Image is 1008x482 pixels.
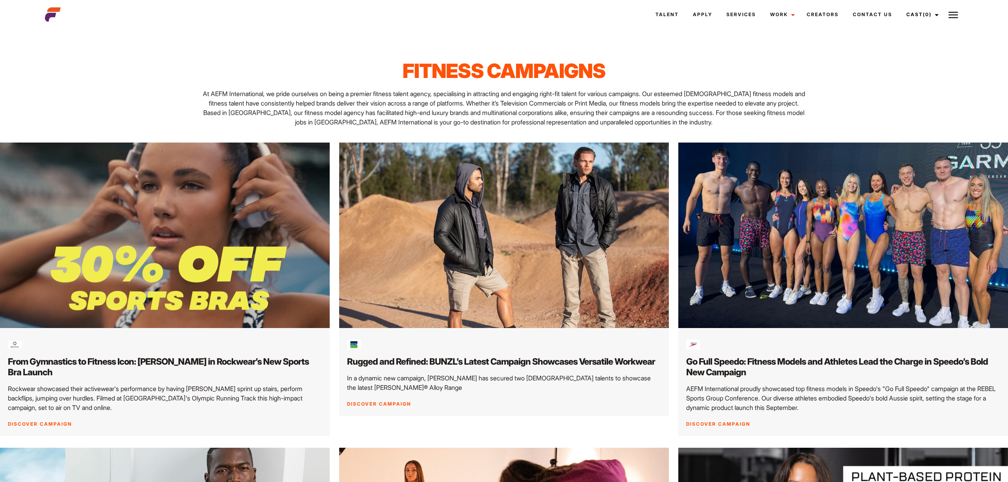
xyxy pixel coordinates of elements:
a: Talent [648,4,686,25]
a: Discover Campaign [8,421,72,427]
p: AEFM International proudly showcased top fitness models in Speedo's "Go Full Speedo" campaign at ... [686,384,1000,412]
h2: From Gymnastics to Fitness Icon: [PERSON_NAME] in Rockwear’s New Sports Bra Launch [8,356,322,378]
img: cropped-aefm-brand-fav-22-square.png [45,7,61,22]
a: Work [763,4,800,25]
a: Cast(0) [899,4,943,25]
a: Services [719,4,763,25]
img: Rockwear new logo Oct 2023 [8,338,22,352]
a: Discover Campaign [347,401,411,407]
h2: Go Full Speedo: Fitness Models and Athletes Lead the Charge in Speedo’s Bold New Campaign [686,356,1000,378]
img: 1@3x 8 scaled [678,143,1008,328]
p: Rockwear showcased their activewear's performance by having [PERSON_NAME] sprint up stairs, perfo... [8,384,322,412]
img: images 3 [347,338,361,352]
img: Untitled 10@3x 1 scaled [339,143,669,328]
span: (0) [923,11,932,17]
a: Contact Us [846,4,899,25]
p: In a dynamic new campaign, [PERSON_NAME] has secured two [DEMOGRAPHIC_DATA] talents to showcase t... [347,373,661,392]
img: speedo old7970.logowik.com_ [686,338,700,352]
h2: Rugged and Refined: BUNZL’s Latest Campaign Showcases Versatile Workwear [347,356,661,367]
a: Creators [800,4,846,25]
h1: Fitness Campaigns [200,59,809,83]
img: Burger icon [949,10,958,20]
a: Discover Campaign [686,421,750,427]
a: Apply [686,4,719,25]
p: At AEFM International, we pride ourselves on being a premier fitness talent agency, specialising ... [200,89,809,127]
